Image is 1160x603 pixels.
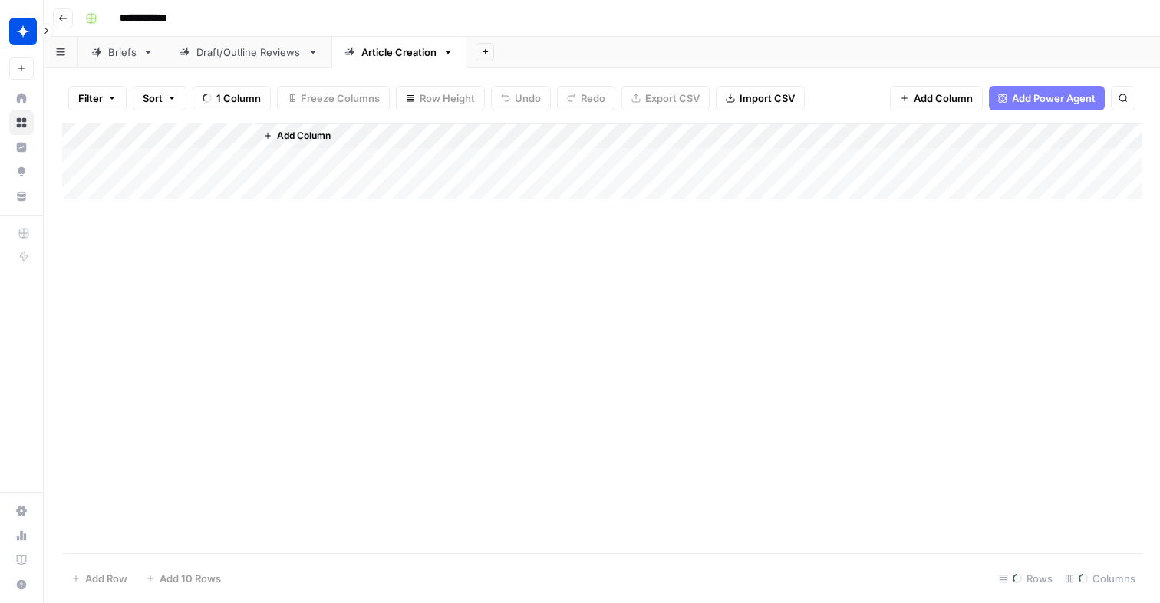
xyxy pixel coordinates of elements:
[557,86,615,110] button: Redo
[78,91,103,106] span: Filter
[277,86,390,110] button: Freeze Columns
[196,44,302,60] div: Draft/Outline Reviews
[62,566,137,591] button: Add Row
[890,86,983,110] button: Add Column
[621,86,710,110] button: Export CSV
[193,86,271,110] button: 1 Column
[9,499,34,523] a: Settings
[716,86,805,110] button: Import CSV
[9,572,34,597] button: Help + Support
[9,184,34,209] a: Your Data
[68,86,127,110] button: Filter
[9,110,34,135] a: Browse
[581,91,605,106] span: Redo
[108,44,137,60] div: Briefs
[1059,566,1142,591] div: Columns
[85,571,127,586] span: Add Row
[491,86,551,110] button: Undo
[137,566,230,591] button: Add 10 Rows
[361,44,437,60] div: Article Creation
[9,18,37,45] img: Wiz Logo
[331,37,466,68] a: Article Creation
[645,91,700,106] span: Export CSV
[396,86,485,110] button: Row Height
[216,91,261,106] span: 1 Column
[515,91,541,106] span: Undo
[9,160,34,184] a: Opportunities
[420,91,475,106] span: Row Height
[740,91,795,106] span: Import CSV
[9,86,34,110] a: Home
[9,523,34,548] a: Usage
[1012,91,1096,106] span: Add Power Agent
[9,135,34,160] a: Insights
[78,37,166,68] a: Briefs
[160,571,221,586] span: Add 10 Rows
[993,566,1059,591] div: Rows
[301,91,380,106] span: Freeze Columns
[166,37,331,68] a: Draft/Outline Reviews
[277,129,331,143] span: Add Column
[9,548,34,572] a: Learning Hub
[989,86,1105,110] button: Add Power Agent
[9,12,34,51] button: Workspace: Wiz
[133,86,186,110] button: Sort
[143,91,163,106] span: Sort
[914,91,973,106] span: Add Column
[257,126,337,146] button: Add Column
